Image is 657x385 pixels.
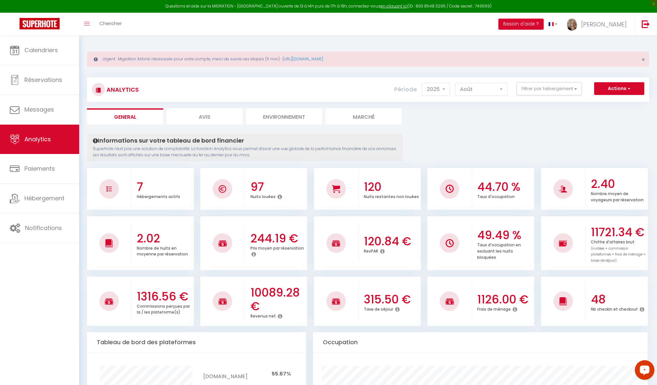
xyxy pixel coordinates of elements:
p: Nb checkin et checkout [591,305,638,312]
h4: Informations sur votre tableau de bord financier [93,137,397,144]
span: Paiements [24,164,55,173]
p: Chiffre d'affaires brut [591,238,646,263]
h3: 2.02 [137,232,192,245]
h3: 315.50 € [364,293,419,306]
span: Chercher [99,20,122,27]
span: Messages [24,105,54,114]
label: Période [394,82,417,97]
h3: 1316.56 € [137,290,192,303]
img: NO IMAGE [559,239,567,247]
button: Filtrer par hébergement [517,82,582,95]
p: Revenus net [250,312,276,319]
img: NO IMAGE [446,239,454,247]
p: Taux d'occupation [477,192,515,199]
li: Environnement [246,108,322,124]
h3: 1126.00 € [477,293,533,306]
span: Analytics [24,135,51,143]
h3: 120 [364,180,419,194]
p: Nuits louées [250,192,276,199]
li: Avis [166,108,243,124]
h3: 49.49 % [477,228,533,242]
a: ... [PERSON_NAME] [562,13,635,36]
h3: 7 [137,180,192,194]
div: Urgent : Migration Airbnb nécessaire pour votre compte, merci de suivre ces étapes (5 min) - [87,52,649,67]
p: Taux d'occupation en excluant les nuits bloquées [477,241,521,260]
h3: 48 [591,293,646,306]
span: × [641,55,645,64]
h3: Analytics [105,82,139,97]
button: Close [641,57,645,63]
h3: 10089.28 € [250,286,306,313]
span: 55.67% [272,370,291,377]
a: en cliquant ici [380,3,407,9]
li: Marché [325,108,402,124]
img: ... [567,19,577,31]
p: Superhote n'est pas une solution de comptabilité. La fonction Analytics vous permet d'avoir une v... [93,146,397,158]
span: [PERSON_NAME] [581,20,627,28]
p: Nombre de nuits en moyenne par réservation [137,244,188,257]
td: [DOMAIN_NAME] [203,366,247,382]
p: Hébergements actifs [137,192,180,199]
img: NO IMAGE [107,186,112,192]
a: [URL][DOMAIN_NAME] [283,56,323,62]
button: Besoin d'aide ? [498,19,544,30]
p: Prix moyen par réservation [250,244,304,251]
div: Tableau de bord des plateformes [87,332,306,353]
p: Nuits restantes non louées [364,192,419,199]
h3: 2.40 [591,177,646,191]
span: (nuitées + commission plateformes + frais de ménage + taxes de séjour) [591,246,646,263]
span: Notifications [25,224,62,232]
p: Taxe de séjour [364,305,393,312]
div: Occupation [313,332,648,353]
h3: 11721.34 € [591,225,646,239]
li: General [87,108,163,124]
span: Réservations [24,76,62,84]
h3: 120.84 € [364,235,419,248]
p: Frais de ménage [477,305,511,312]
img: logout [642,20,650,28]
h3: 97 [250,180,306,194]
p: Commissions perçues par la / les plateforme(s) [137,302,190,315]
h3: 244.19 € [250,232,306,245]
h3: 44.70 % [477,180,533,194]
span: Hébergement [24,194,64,202]
img: Super Booking [20,18,60,29]
span: Calendriers [24,46,58,54]
p: RevPAR [364,247,378,254]
a: Chercher [94,13,127,36]
button: Actions [594,82,644,95]
p: Nombre moyen de voyageurs par réservation [591,190,644,203]
iframe: LiveChat chat widget [630,358,657,385]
